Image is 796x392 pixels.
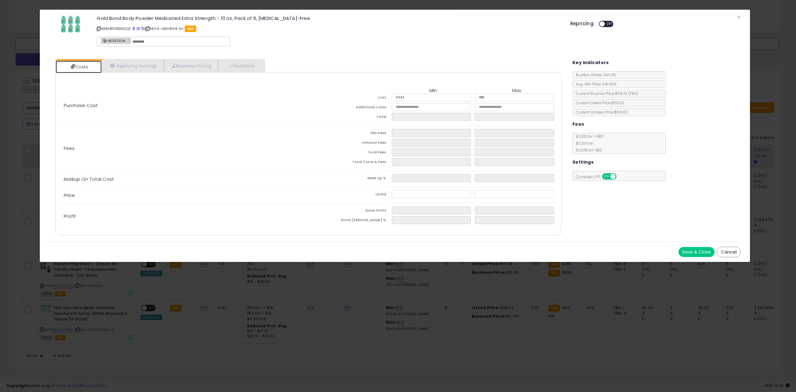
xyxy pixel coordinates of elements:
[573,91,638,96] span: Current Buybox Price:
[572,158,594,166] h5: Settings
[573,110,627,115] span: Current Landed Price: $56.00
[141,26,144,31] a: Your listing only
[615,174,625,179] span: OFF
[573,141,594,146] span: $0.30 min
[59,103,308,108] p: Purchase Cost
[615,91,638,96] span: $58.74
[573,147,602,153] span: 15.00 % for > $10
[572,120,584,128] h5: Fees
[137,26,140,31] a: All offer listings
[59,177,308,182] p: Markup On Total Cost
[164,59,218,72] a: Business Pricing
[56,61,102,73] a: Costs
[308,139,392,148] td: Amazon Fees
[218,59,264,72] a: Analytics
[59,146,308,151] p: Fees
[127,37,131,43] a: ×
[97,24,561,34] p: ASIN: B0141DE6Q0 | SKU: K-GB04104-6+
[308,216,392,226] td: Profit [PERSON_NAME] %
[573,134,604,153] span: 8.00 % for <= $10
[308,158,392,168] td: Total Costs & Fees
[308,129,392,139] td: FBA Fees
[61,16,80,32] img: 513YzRcJzyL._SL60_.jpg
[678,247,715,257] button: Save & Close
[573,174,625,180] span: Consider CPT:
[628,91,638,96] span: ( FBA )
[308,207,392,216] td: Gross Profit
[392,88,475,94] th: Min
[308,148,392,158] td: Total Fees
[605,21,615,27] span: OFF
[573,100,624,105] span: Current Listed Price: $56.00
[308,113,392,123] td: Total
[603,174,610,179] span: ON
[308,190,392,200] td: Listed
[97,16,561,21] h3: Gold Bond Body Powder Medicated Extra Strength - 10 oz, Pack of 6, [MEDICAL_DATA]-Free
[475,88,558,94] th: Max
[717,247,741,257] button: Cancel
[59,214,308,219] p: Profit
[59,193,308,198] p: Price
[572,59,609,67] h5: Key Indicators
[101,38,125,43] span: MCKESSON
[308,94,392,103] td: Cost
[185,26,196,32] span: FBA
[308,174,392,184] td: Mark Up %
[308,103,392,113] td: Additional Costs
[573,82,617,87] span: Avg. Win Price 24h: N/A
[573,72,616,77] span: BuyBox Share 24h: 0%
[570,21,595,26] h5: Repricing:
[737,12,741,21] span: ×
[132,26,136,31] a: BuyBox page
[102,59,164,72] a: Repricing Settings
